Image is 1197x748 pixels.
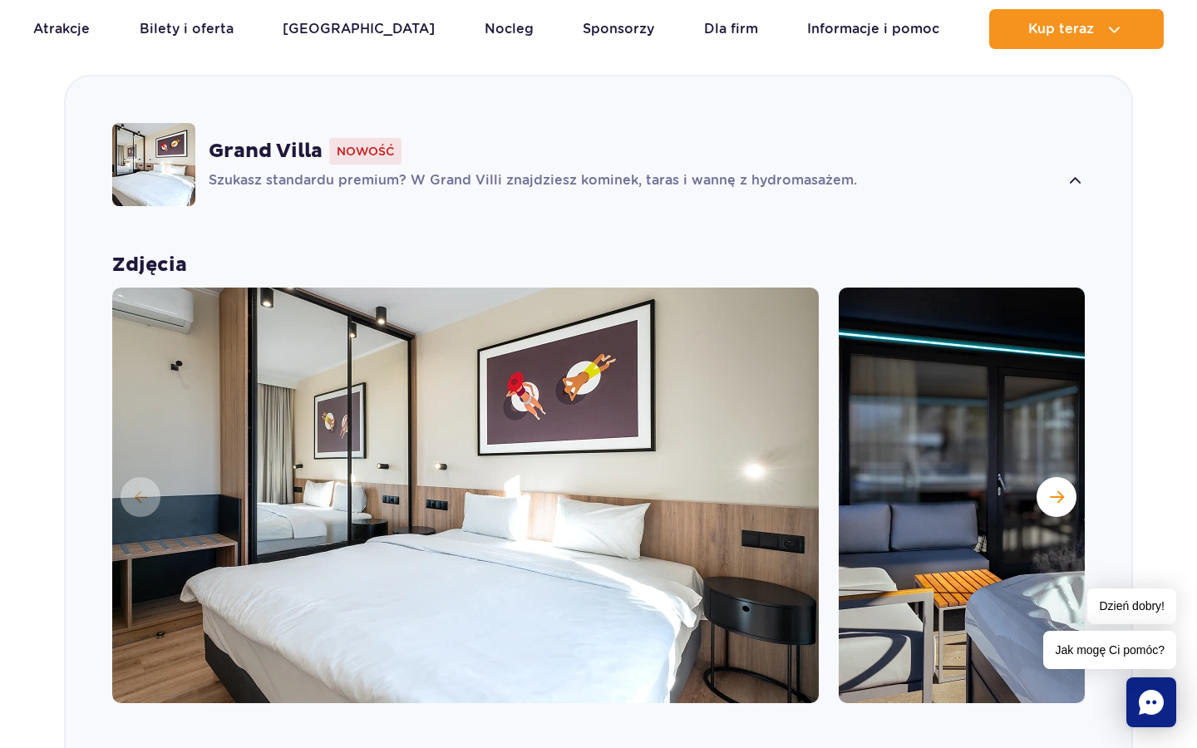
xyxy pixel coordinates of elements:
span: Nowość [329,138,401,165]
a: Informacje i pomoc [807,9,939,49]
button: Kup teraz [989,9,1164,49]
button: Następny slajd [1037,477,1076,517]
a: Sponsorzy [583,9,654,49]
p: Szukasz standardu premium? W Grand Villi znajdziesz kominek, taras i wannę z hydromasażem. [209,171,1059,191]
a: Dla firm [704,9,758,49]
span: Kup teraz [1028,22,1094,37]
a: Atrakcje [33,9,90,49]
div: Chat [1126,677,1176,727]
a: Bilety i oferta [140,9,234,49]
span: Dzień dobry! [1087,588,1176,624]
a: [GEOGRAPHIC_DATA] [283,9,435,49]
strong: Zdjęcia [112,253,1085,278]
span: Jak mogę Ci pomóc? [1043,631,1176,669]
a: Nocleg [485,9,534,49]
strong: Grand Villa [209,139,323,164]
